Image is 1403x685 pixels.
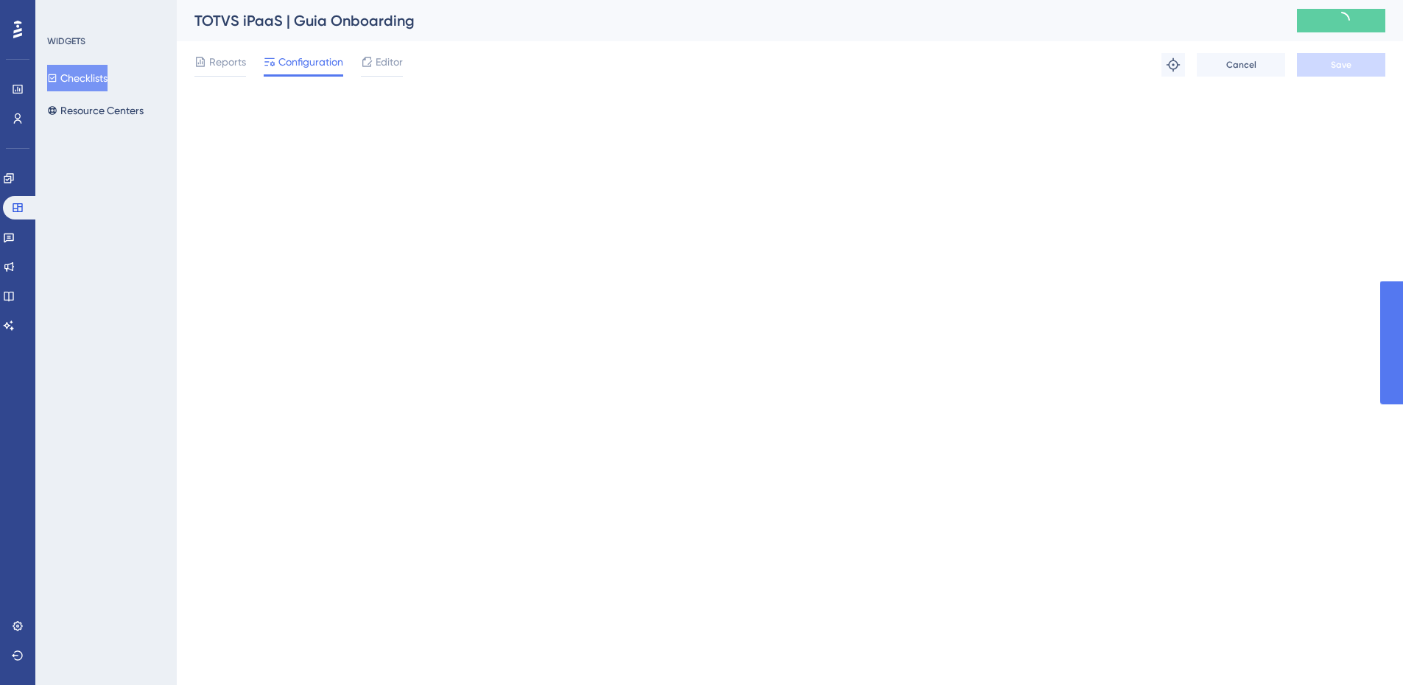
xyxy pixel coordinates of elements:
button: Cancel [1197,53,1285,77]
span: Configuration [278,53,343,71]
span: Save [1331,59,1351,71]
button: Checklists [47,65,108,91]
span: Editor [376,53,403,71]
div: WIDGETS [47,35,85,47]
span: Cancel [1226,59,1256,71]
button: Save [1297,53,1385,77]
span: Reports [209,53,246,71]
div: TOTVS iPaaS | Guia Onboarding [194,10,1260,31]
button: Resource Centers [47,97,144,124]
iframe: UserGuiding AI Assistant Launcher [1341,627,1385,671]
